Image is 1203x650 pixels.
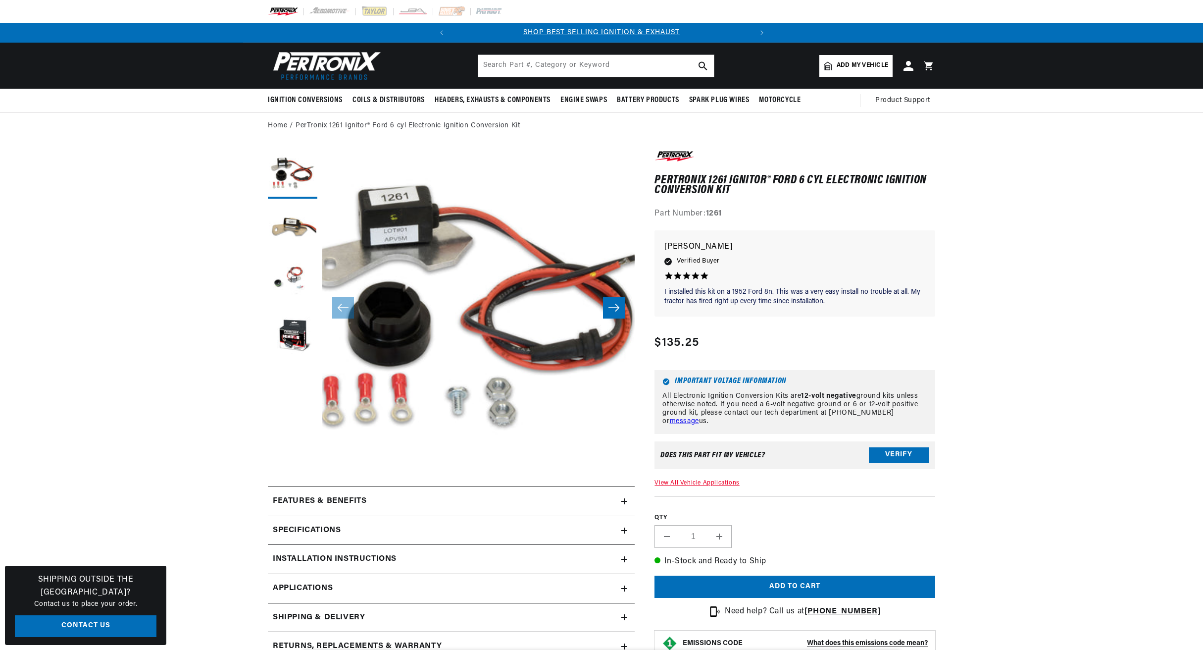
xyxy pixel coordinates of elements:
[268,149,635,467] media-gallery: Gallery Viewer
[654,480,739,486] a: View All Vehicle Applications
[612,89,684,112] summary: Battery Products
[819,55,893,77] a: Add my vehicle
[683,639,928,648] button: EMISSIONS CODEWhat does this emissions code mean?
[664,240,925,254] p: [PERSON_NAME]
[268,49,382,83] img: Pertronix
[869,447,929,463] button: Verify
[268,95,343,106] span: Ignition Conversions
[478,55,714,77] input: Search Part #, Category or Keyword
[348,89,430,112] summary: Coils & Distributors
[664,287,925,307] p: I installed this kit on a 1952 Ford 8n. This was a very easy install no trouble at all. My tracto...
[801,392,856,400] strong: 12-volt negative
[875,89,935,112] summary: Product Support
[754,89,805,112] summary: Motorcycle
[654,208,935,220] div: Part Number:
[296,120,520,131] a: PerTronix 1261 Ignitor® Ford 6 cyl Electronic Ignition Conversion Kit
[268,313,317,362] button: Load image 4 in gallery view
[268,574,635,603] a: Applications
[654,334,699,352] span: $135.25
[243,23,960,43] slideshow-component: Translation missing: en.sections.announcements.announcement_bar
[352,95,425,106] span: Coils & Distributors
[15,599,156,610] p: Contact us to place your order.
[451,27,752,38] div: Announcement
[268,120,287,131] a: Home
[273,495,366,508] h2: Features & Benefits
[432,23,451,43] button: Translation missing: en.sections.announcements.previous_announcement
[268,89,348,112] summary: Ignition Conversions
[268,258,317,308] button: Load image 3 in gallery view
[268,545,635,574] summary: Installation instructions
[435,95,551,106] span: Headers, Exhausts & Components
[683,640,743,647] strong: EMISSIONS CODE
[268,120,935,131] nav: breadcrumbs
[268,204,317,253] button: Load image 2 in gallery view
[654,175,935,196] h1: PerTronix 1261 Ignitor® Ford 6 cyl Electronic Ignition Conversion Kit
[804,607,881,615] a: [PHONE_NUMBER]
[875,95,930,106] span: Product Support
[689,95,750,106] span: Spark Plug Wires
[15,574,156,599] h3: Shipping Outside the [GEOGRAPHIC_DATA]?
[268,149,317,199] button: Load image 1 in gallery view
[670,418,699,425] a: message
[268,603,635,632] summary: Shipping & Delivery
[759,95,801,106] span: Motorcycle
[654,514,935,522] label: QTY
[662,392,927,426] p: All Electronic Ignition Conversion Kits are ground kits unless otherwise noted. If you need a 6-v...
[560,95,607,106] span: Engine Swaps
[603,297,625,319] button: Slide right
[692,55,714,77] button: search button
[706,210,722,217] strong: 1261
[15,615,156,638] a: Contact Us
[662,378,927,385] h6: Important Voltage Information
[273,524,341,537] h2: Specifications
[332,297,354,319] button: Slide left
[654,576,935,598] button: Add to cart
[273,553,397,566] h2: Installation instructions
[654,555,935,568] p: In-Stock and Ready to Ship
[273,611,365,624] h2: Shipping & Delivery
[451,27,752,38] div: 1 of 2
[752,23,772,43] button: Translation missing: en.sections.announcements.next_announcement
[617,95,679,106] span: Battery Products
[555,89,612,112] summary: Engine Swaps
[430,89,555,112] summary: Headers, Exhausts & Components
[268,487,635,516] summary: Features & Benefits
[725,605,881,618] p: Need help? Call us at
[677,256,719,267] span: Verified Buyer
[523,29,680,36] a: SHOP BEST SELLING IGNITION & EXHAUST
[837,61,888,70] span: Add my vehicle
[684,89,754,112] summary: Spark Plug Wires
[807,640,928,647] strong: What does this emissions code mean?
[660,451,765,459] div: Does This part fit My vehicle?
[268,516,635,545] summary: Specifications
[273,582,333,595] span: Applications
